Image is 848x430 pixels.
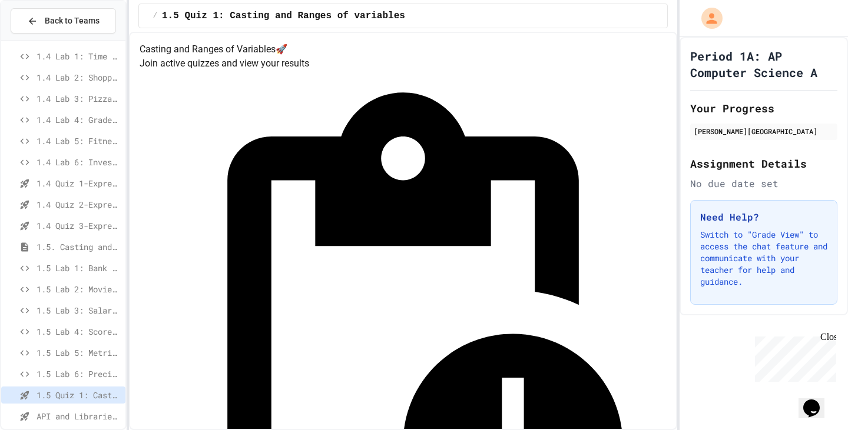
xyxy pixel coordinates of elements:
[690,100,837,116] h2: Your Progress
[690,48,837,81] h1: Period 1A: AP Computer Science A
[689,5,726,32] div: My Account
[37,283,121,295] span: 1.5 Lab 2: Movie Runtime Calculator
[694,126,834,136] div: [PERSON_NAME][GEOGRAPHIC_DATA]
[140,42,667,56] h4: Casting and Ranges of Variables 🚀
[37,241,121,253] span: 1.5. Casting and Ranges of Values
[37,368,121,380] span: 1.5 Lab 6: Precision Calculator System
[37,92,121,105] span: 1.4 Lab 3: Pizza Delivery Calculator
[37,346,121,359] span: 1.5 Lab 5: Metric Conversion Debugger
[37,71,121,84] span: 1.4 Lab 2: Shopping Receipt Builder
[37,219,121,232] span: 1.4 Quiz 3-Expressions and Assignment Statements
[700,229,827,288] p: Switch to "Grade View" to access the chat feature and communicate with your teacher for help and ...
[799,383,836,418] iframe: chat widget
[690,155,837,172] h2: Assignment Details
[37,198,121,211] span: 1.4 Quiz 2-Expressions and Assignment Statements
[37,389,121,401] span: 1.5 Quiz 1: Casting and Ranges of variables - Quiz
[162,9,445,23] span: 1.5 Quiz 1: Casting and Ranges of variables - Quiz
[140,56,667,71] p: Join active quizzes and view your results
[153,11,157,21] span: /
[37,325,121,338] span: 1.5 Lab 4: Score Percentage Calculator
[37,156,121,168] span: 1.4 Lab 6: Investment Portfolio Tracker
[37,304,121,316] span: 1.5 Lab 3: Salary Calculator Fixer
[37,410,121,422] span: API and Libraries - Topic 1.7
[750,332,836,382] iframe: chat widget
[37,114,121,126] span: 1.4 Lab 4: Grade Point Average
[690,176,837,191] div: No due date set
[37,177,121,189] span: 1.4 Quiz 1-Expressions and Assignment Statements
[45,15,100,27] span: Back to Teams
[11,8,116,34] button: Back to Teams
[37,50,121,62] span: 1.4 Lab 1: Time Card Calculator
[37,262,121,274] span: 1.5 Lab 1: Bank Account Fixer
[700,210,827,224] h3: Need Help?
[37,135,121,147] span: 1.4 Lab 5: Fitness Tracker Debugger
[5,5,81,75] div: Chat with us now!Close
